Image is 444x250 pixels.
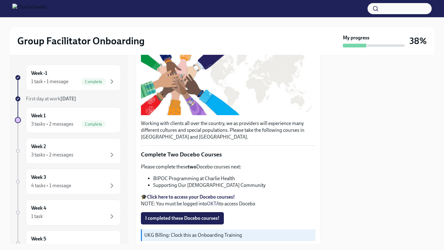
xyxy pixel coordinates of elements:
[31,213,43,220] div: 1 task
[147,194,235,200] a: Click here to access your Docebo courses!
[145,215,220,221] span: I completed these Docebo courses!
[31,78,68,85] div: 1 task • 1 message
[17,35,145,47] h2: Group Facilitator Onboarding
[31,121,73,127] div: 3 tasks • 2 messages
[141,120,315,140] p: Working with clients all over the country, we as providers will experience many different culture...
[141,44,315,115] button: Zoom image
[141,212,224,224] button: I completed these Docebo courses!
[15,107,121,133] a: Week 13 tasks • 2 messagesComplete
[15,138,121,164] a: Week 23 tasks • 2 messages
[409,35,427,46] h3: 38%
[207,201,219,207] a: OKTA
[31,151,73,158] div: 3 tasks • 2 messages
[31,182,71,189] div: 4 tasks • 1 message
[60,96,76,102] strong: [DATE]
[141,151,315,159] p: Complete Two Docebo Courses
[31,205,46,212] h6: Week 4
[81,79,106,84] span: Complete
[31,112,46,119] h6: Week 1
[15,95,121,102] a: First day at work[DATE]
[144,232,313,239] p: UKG Billing: Clock this as Onboarding Training
[15,200,121,225] a: Week 41 task
[153,182,315,189] li: Supporting Our [DEMOGRAPHIC_DATA] Community
[26,96,76,102] span: First day at work
[31,174,46,181] h6: Week 3
[141,163,315,170] p: Please complete these Docebo courses next:
[31,236,46,242] h6: Week 5
[15,169,121,195] a: Week 34 tasks • 1 message
[153,175,315,182] li: BIPOC Programming at Charlie Health
[12,4,47,14] img: CharlieHealth
[343,34,369,41] strong: My progress
[141,194,315,207] p: 🎓 NOTE: You must be logged into to access Docebo
[31,143,46,150] h6: Week 2
[81,122,106,127] span: Complete
[15,65,121,91] a: Week -11 task • 1 messageComplete
[31,70,47,77] h6: Week -1
[188,164,196,170] strong: two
